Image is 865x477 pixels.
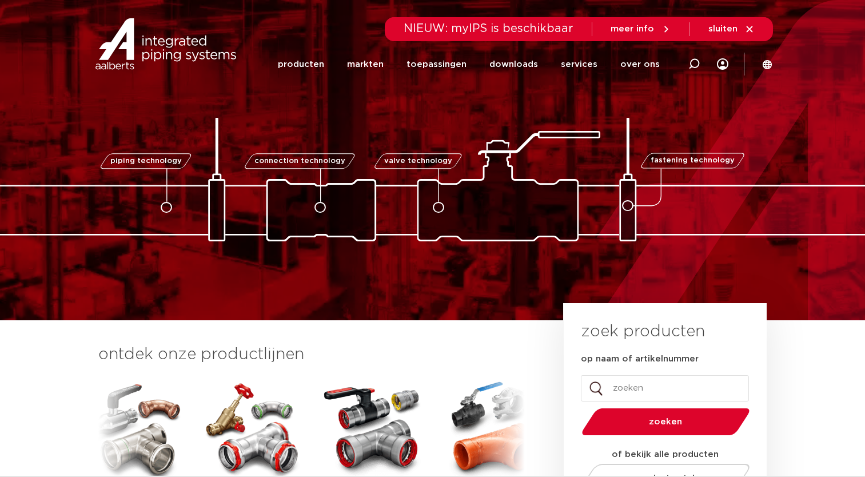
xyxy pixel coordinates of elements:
span: meer info [611,25,654,33]
a: over ons [620,42,660,86]
a: producten [278,42,324,86]
a: toepassingen [406,42,467,86]
span: NIEUW: myIPS is beschikbaar [404,23,573,34]
a: meer info [611,24,671,34]
h3: zoek producten [581,320,705,343]
span: connection technology [254,157,345,165]
a: markten [347,42,384,86]
span: fastening technology [651,157,735,165]
h3: ontdek onze productlijnen [98,343,525,366]
input: zoeken [581,375,749,402]
span: zoeken [611,418,720,426]
a: sluiten [708,24,755,34]
span: sluiten [708,25,738,33]
label: op naam of artikelnummer [581,353,699,365]
div: my IPS [717,41,728,87]
span: piping technology [110,157,182,165]
span: valve technology [384,157,452,165]
nav: Menu [278,42,660,86]
button: zoeken [577,407,754,436]
strong: of bekijk alle producten [612,450,719,459]
a: services [561,42,597,86]
a: downloads [489,42,538,86]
